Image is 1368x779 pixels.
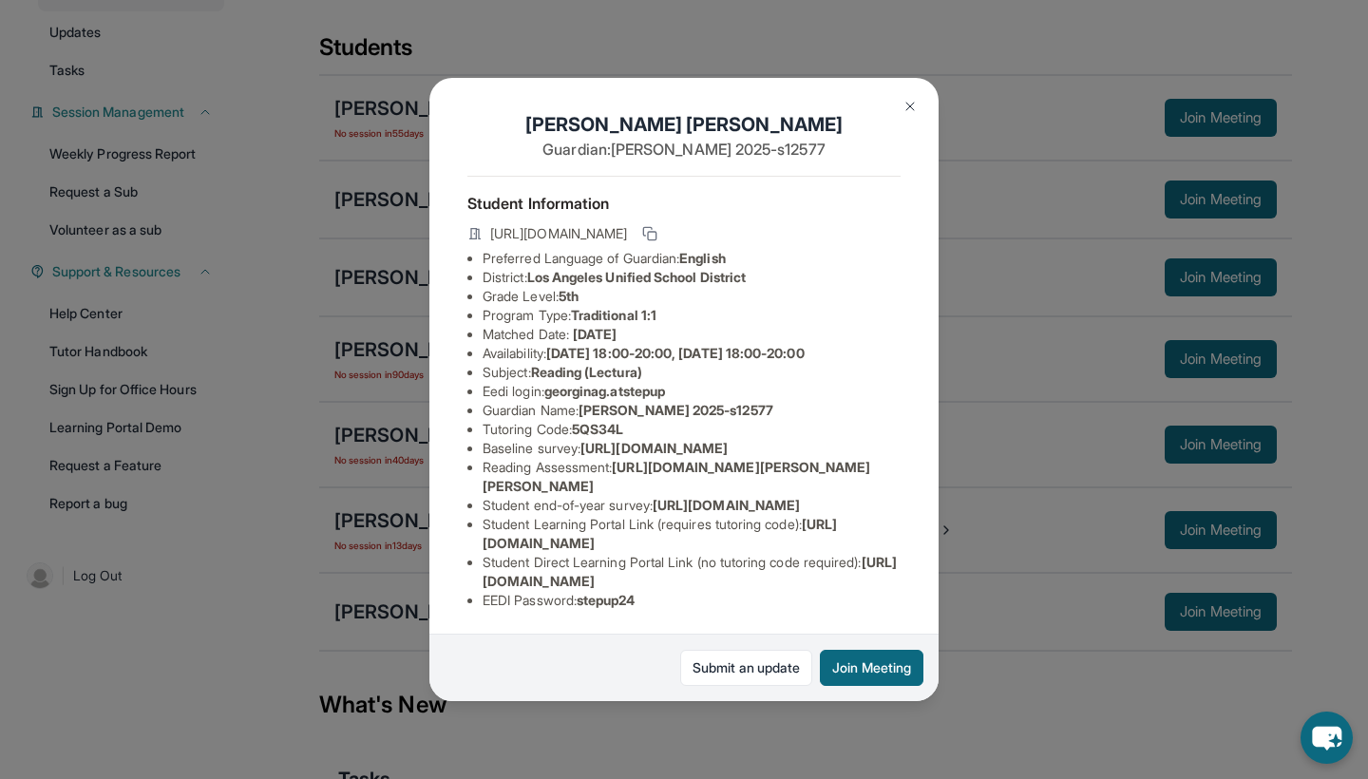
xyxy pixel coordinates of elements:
[483,459,871,494] span: [URL][DOMAIN_NAME][PERSON_NAME][PERSON_NAME]
[679,250,726,266] span: English
[577,592,636,608] span: stepup24
[572,421,623,437] span: 5QS34L
[467,111,901,138] h1: [PERSON_NAME] [PERSON_NAME]
[483,420,901,439] li: Tutoring Code :
[483,458,901,496] li: Reading Assessment :
[1301,712,1353,764] button: chat-button
[571,307,656,323] span: Traditional 1:1
[483,401,901,420] li: Guardian Name :
[483,591,901,610] li: EEDI Password :
[483,439,901,458] li: Baseline survey :
[559,288,579,304] span: 5th
[546,345,805,361] span: [DATE] 18:00-20:00, [DATE] 18:00-20:00
[579,402,773,418] span: [PERSON_NAME] 2025-s12577
[680,650,812,686] a: Submit an update
[483,325,901,344] li: Matched Date:
[467,192,901,215] h4: Student Information
[490,224,627,243] span: [URL][DOMAIN_NAME]
[467,138,901,161] p: Guardian: [PERSON_NAME] 2025-s12577
[483,249,901,268] li: Preferred Language of Guardian:
[483,553,901,591] li: Student Direct Learning Portal Link (no tutoring code required) :
[902,99,918,114] img: Close Icon
[531,364,642,380] span: Reading (Lectura)
[483,306,901,325] li: Program Type:
[483,515,901,553] li: Student Learning Portal Link (requires tutoring code) :
[653,497,800,513] span: [URL][DOMAIN_NAME]
[573,326,617,342] span: [DATE]
[580,440,728,456] span: [URL][DOMAIN_NAME]
[820,650,923,686] button: Join Meeting
[483,363,901,382] li: Subject :
[483,344,901,363] li: Availability:
[483,382,901,401] li: Eedi login :
[638,222,661,245] button: Copy link
[483,496,901,515] li: Student end-of-year survey :
[483,287,901,306] li: Grade Level:
[544,383,665,399] span: georginag.atstepup
[483,268,901,287] li: District:
[527,269,746,285] span: Los Angeles Unified School District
